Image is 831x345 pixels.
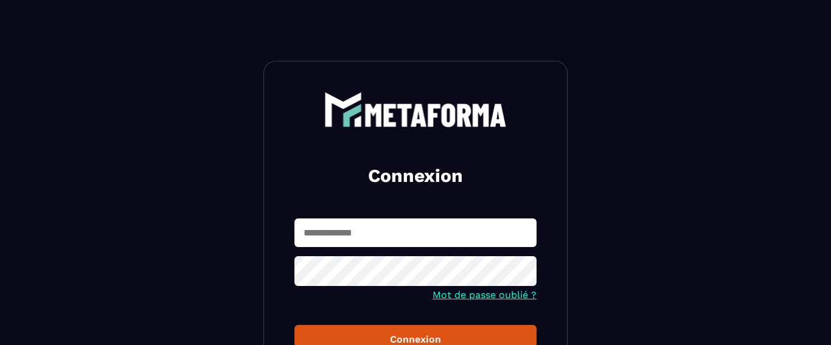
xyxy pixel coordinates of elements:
[324,92,507,127] img: logo
[304,333,527,345] div: Connexion
[294,92,537,127] a: logo
[309,164,522,188] h2: Connexion
[433,289,537,301] a: Mot de passe oublié ?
